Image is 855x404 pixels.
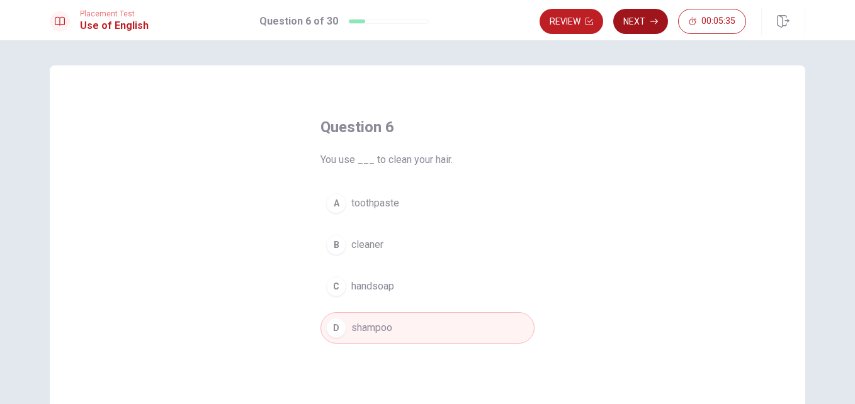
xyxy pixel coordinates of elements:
span: You use ___ to clean your hair. [320,152,535,167]
button: 00:05:35 [678,9,746,34]
div: B [326,235,346,255]
span: shampoo [351,320,392,335]
h4: Question 6 [320,117,535,137]
button: Dshampoo [320,312,535,344]
h1: Question 6 of 30 [259,14,338,29]
span: cleaner [351,237,383,252]
button: Chandsoap [320,271,535,302]
button: Bcleaner [320,229,535,261]
span: Placement Test [80,9,149,18]
h1: Use of English [80,18,149,33]
button: Atoothpaste [320,188,535,219]
button: Next [613,9,668,34]
div: D [326,318,346,338]
span: 00:05:35 [701,16,735,26]
div: C [326,276,346,296]
span: toothpaste [351,196,399,211]
div: A [326,193,346,213]
span: handsoap [351,279,394,294]
button: Review [540,9,603,34]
